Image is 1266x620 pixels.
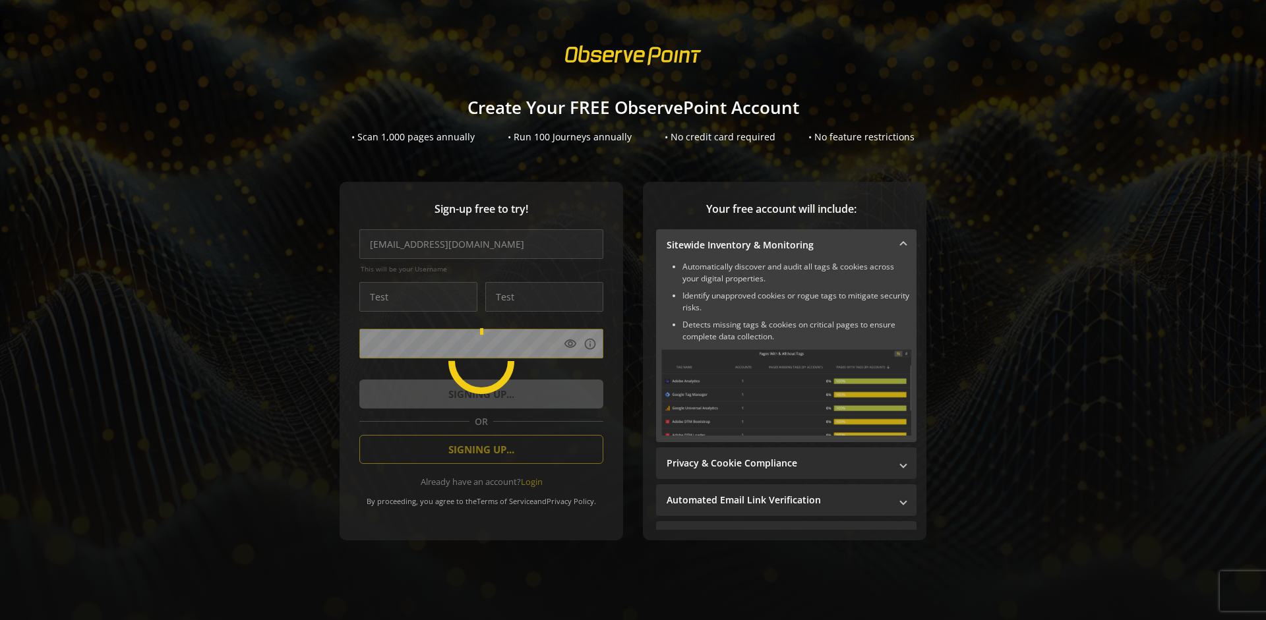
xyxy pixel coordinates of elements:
mat-panel-title: Automated Email Link Verification [667,493,890,507]
a: Privacy Policy [547,496,594,506]
span: Sign-up free to try! [359,202,603,217]
div: By proceeding, you agree to the and . [359,488,603,506]
div: • No credit card required [665,130,775,144]
div: Sitewide Inventory & Monitoring [656,261,917,442]
mat-expansion-panel-header: Performance Monitoring with Web Vitals [656,521,917,553]
div: • Run 100 Journeys annually [508,130,632,144]
img: Sitewide Inventory & Monitoring [661,349,911,436]
mat-expansion-panel-header: Automated Email Link Verification [656,484,917,516]
li: Automatically discover and audit all tags & cookies across your digital properties. [682,261,911,285]
li: Detects missing tags & cookies on critical pages to ensure complete data collection. [682,319,911,343]
div: • No feature restrictions [808,130,915,144]
mat-panel-title: Privacy & Cookie Compliance [667,457,890,470]
mat-expansion-panel-header: Sitewide Inventory & Monitoring [656,229,917,261]
li: Identify unapproved cookies or rogue tags to mitigate security risks. [682,290,911,314]
mat-panel-title: Sitewide Inventory & Monitoring [667,239,890,252]
div: • Scan 1,000 pages annually [351,130,475,144]
mat-expansion-panel-header: Privacy & Cookie Compliance [656,447,917,479]
span: Your free account will include: [656,202,907,217]
a: Terms of Service [477,496,533,506]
